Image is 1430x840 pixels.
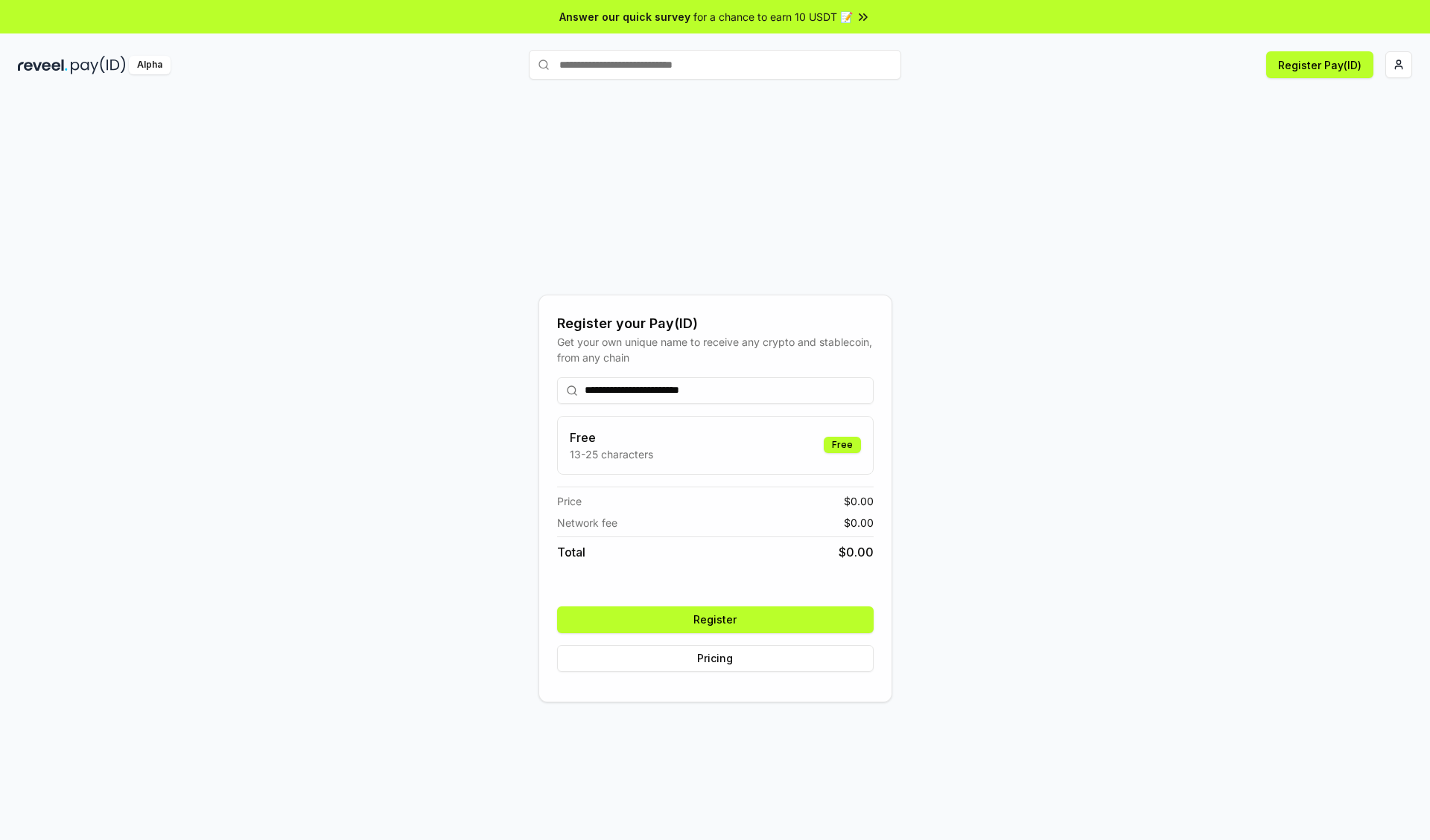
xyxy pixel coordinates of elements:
[129,56,171,74] div: Alpha
[557,334,874,365] div: Get your own unique name to receive any crypto and stablecoin, from any chain
[844,515,874,530] span: $ 0.00
[570,446,653,462] p: 13-25 characters
[557,606,874,633] button: Register
[557,645,874,672] button: Pricing
[557,543,585,561] span: Total
[570,429,653,446] h3: Free
[824,437,861,453] div: Free
[559,9,690,25] span: Answer our quick survey
[1266,51,1373,78] button: Register Pay(ID)
[839,543,874,561] span: $ 0.00
[557,515,617,530] span: Network fee
[557,493,582,509] span: Price
[71,56,126,74] img: pay_id
[693,9,853,25] span: for a chance to earn 10 USDT 📝
[557,313,874,334] div: Register your Pay(ID)
[844,493,874,509] span: $ 0.00
[18,56,68,74] img: reveel_dark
